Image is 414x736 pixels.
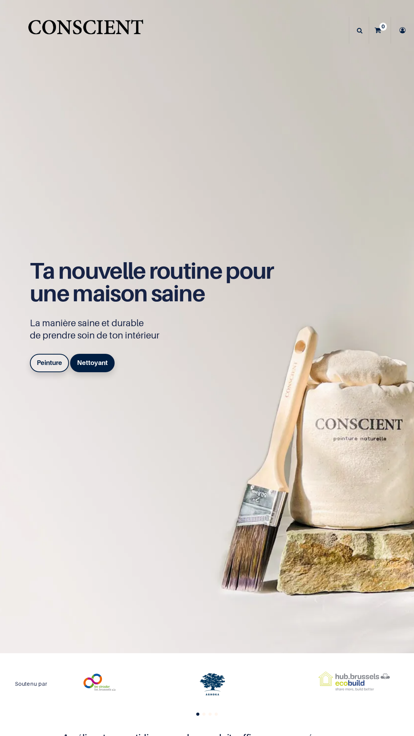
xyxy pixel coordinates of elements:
[26,15,145,46] img: CONSCIENT
[200,672,225,697] img: logo.svg
[75,672,190,693] div: 2 / 6
[196,713,199,716] span: Go to slide 1
[379,23,387,30] sup: 0
[209,713,212,716] span: Go to slide 3
[77,359,108,366] b: Nettoyant
[215,713,218,716] span: Go to slide 4
[30,257,274,307] span: Ta nouvelle routine pour une maison saine
[30,354,69,372] a: Peinture
[369,17,391,44] a: 0
[70,354,115,372] a: Nettoyant
[194,672,309,697] div: 3 / 6
[30,317,279,342] p: La manière saine et durable de prendre soin de ton intérieur
[15,681,48,687] h6: Soutenu par
[37,359,62,366] b: Peinture
[202,713,205,716] span: Go to slide 2
[26,15,145,46] a: Logo of CONSCIENT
